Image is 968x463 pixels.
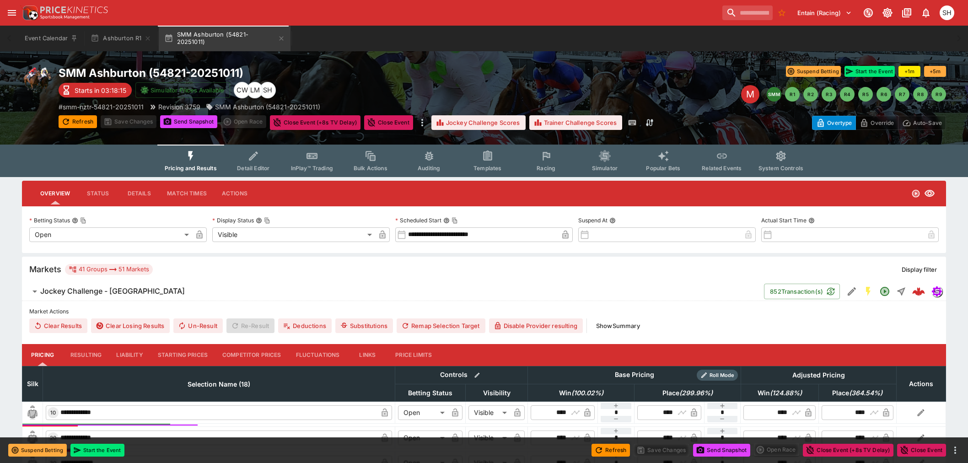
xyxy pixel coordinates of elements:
th: Silk [22,366,43,401]
button: open drawer [4,5,20,21]
h6: Jockey Challenge - [GEOGRAPHIC_DATA] [40,286,185,296]
a: afb71c43-b8e0-4553-9257-9db17309734e [909,282,928,301]
button: Suspend Betting [8,444,67,457]
div: split button [221,115,266,128]
button: SMM Ashburton (54821-20251011) [159,26,290,51]
button: Scott Hunt [937,3,957,23]
em: ( 100.02 %) [571,388,603,398]
button: R8 [913,87,928,102]
button: Toggle light/dark mode [879,5,896,21]
button: +5m [924,66,946,77]
button: Jockey Challenge Scores [431,115,526,130]
div: Visible [468,405,510,420]
button: Substitutions [335,318,393,333]
span: Betting Status [398,388,462,398]
th: Adjusted Pricing [741,366,896,384]
button: Close Event [897,444,946,457]
span: Simulator [592,165,618,172]
button: more [417,115,428,130]
button: Send Snapshot [160,115,217,128]
span: Racing [537,165,555,172]
div: Open [398,431,448,445]
button: R4 [840,87,855,102]
label: Market Actions [29,305,939,318]
button: Send Snapshot [693,444,750,457]
img: simulator [932,286,942,296]
th: Controls [395,366,528,384]
button: Refresh [59,115,97,128]
button: Copy To Clipboard [264,217,270,224]
button: 852Transaction(s) [764,284,840,299]
button: Pricing [22,344,63,366]
button: R2 [803,87,818,102]
button: No Bookmarks [774,5,789,20]
div: Clint Wallis [234,82,250,98]
button: Details [118,183,160,205]
div: Open [398,405,448,420]
p: Copy To Clipboard [59,102,144,112]
em: ( 364.54 %) [849,388,882,398]
button: Scheduled StartCopy To Clipboard [443,217,450,224]
button: R6 [877,87,891,102]
button: Actual Start Time [808,217,815,224]
button: Actions [214,183,255,205]
div: Visible [468,431,510,445]
button: Override [855,116,898,130]
button: Open [877,283,893,300]
button: Overview [33,183,77,205]
button: Trainer Challenge Scores [529,115,623,130]
span: Place(364.54%) [822,388,893,398]
span: Popular Bets [646,165,680,172]
div: Base Pricing [611,369,658,381]
button: Overtype [812,116,856,130]
button: Clear Results [29,318,87,333]
div: simulator [931,286,942,297]
p: Scheduled Start [395,216,441,224]
p: Suspend At [578,216,608,224]
span: 20 [48,435,58,441]
span: Selection Name (18) [177,379,260,390]
button: Bulk edit [471,369,483,381]
button: +1m [898,66,920,77]
h2: Copy To Clipboard [59,66,502,80]
button: Liability [109,344,150,366]
button: R5 [858,87,873,102]
button: SGM Enabled [860,283,877,300]
span: Bulk Actions [354,165,387,172]
div: Luigi Mollo [247,82,263,98]
span: Pricing and Results [165,165,217,172]
button: Betting StatusCopy To Clipboard [72,217,78,224]
button: Start the Event [70,444,124,457]
img: PriceKinetics Logo [20,4,38,22]
button: R9 [931,87,946,102]
button: more [950,445,961,456]
button: Auto-Save [898,116,946,130]
input: search [722,5,773,20]
div: Show/hide Price Roll mode configuration. [697,370,738,381]
svg: Open [911,189,920,198]
button: Match Times [160,183,214,205]
button: SMM [767,87,781,102]
p: Betting Status [29,216,70,224]
p: Display Status [212,216,254,224]
span: Related Events [702,165,742,172]
p: Starts in 03:18:15 [75,86,126,95]
span: Detail Editor [237,165,269,172]
button: Resulting [63,344,109,366]
button: Simulator Prices Available [135,82,230,98]
div: Start From [812,116,946,130]
img: blank-silk.png [25,431,40,445]
button: Close Event [364,115,413,130]
span: Visibility [473,388,521,398]
th: Actions [896,366,946,401]
div: Scott Hunt [940,5,954,20]
p: SMM Ashburton (54821-20251011) [215,102,320,112]
button: Connected to PK [860,5,877,21]
p: Override [871,118,894,128]
button: Suspend Betting [786,66,841,77]
img: horse_racing.png [22,66,51,95]
button: Un-Result [173,318,222,333]
em: ( 124.88 %) [770,388,802,398]
span: Roll Mode [706,371,738,379]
